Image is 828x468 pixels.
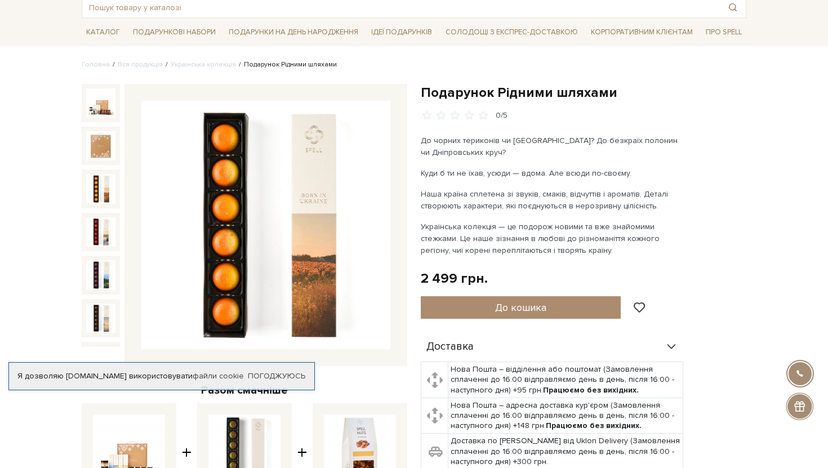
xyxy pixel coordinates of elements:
p: Українська колекція — це подорож новими та вже знайомими стежками. Це наше зізнання в любові до р... [421,221,685,256]
a: Про Spell [701,24,746,41]
p: Куди б ти не їхав, усюди — вдома. Але всюди по-своєму. [421,167,685,179]
div: Разом смачніше [82,383,407,398]
span: Доставка [426,342,474,352]
a: Подарунки на День народження [224,24,363,41]
img: Подарунок Рідними шляхами [86,260,115,289]
a: Ідеї подарунків [367,24,437,41]
a: Каталог [82,24,124,41]
img: Подарунок Рідними шляхами [86,346,115,376]
a: Корпоративним клієнтам [586,24,697,41]
a: Солодощі з експрес-доставкою [441,23,582,42]
img: Подарунок Рідними шляхами [141,101,390,350]
a: Погоджуюсь [248,371,305,381]
div: Я дозволяю [DOMAIN_NAME] використовувати [9,371,314,381]
h1: Подарунок Рідними шляхами [421,84,746,101]
td: Нова Пошта – адресна доставка кур'єром (Замовлення сплаченні до 16:00 відправляємо день в день, п... [448,398,683,434]
div: 2 499 грн. [421,270,488,287]
a: Подарункові набори [128,24,220,41]
p: До чорних териконів чи [GEOGRAPHIC_DATA]? До безкраїх полонин чи Дніпровських круч? [421,135,685,158]
b: Працюємо без вихідних. [546,421,642,430]
img: Подарунок Рідними шляхами [86,174,115,203]
p: Наша країна сплетена зі звуків, смаків, відчуттів і ароматів. Деталі створюють характери, які поє... [421,188,685,212]
span: До кошика [495,301,546,314]
a: Головна [82,60,110,69]
a: Українська колекція [171,60,236,69]
button: До кошика [421,296,621,319]
li: Подарунок Рідними шляхами [236,60,337,70]
td: Нова Пошта – відділення або поштомат (Замовлення сплаченні до 16:00 відправляємо день в день, піс... [448,362,683,398]
img: Подарунок Рідними шляхами [86,131,115,161]
a: Вся продукція [118,60,163,69]
img: Подарунок Рідними шляхами [86,88,115,118]
a: файли cookie [193,371,244,381]
img: Подарунок Рідними шляхами [86,304,115,333]
b: Працюємо без вихідних. [543,385,639,395]
img: Подарунок Рідними шляхами [86,217,115,247]
div: 0/5 [496,110,508,121]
